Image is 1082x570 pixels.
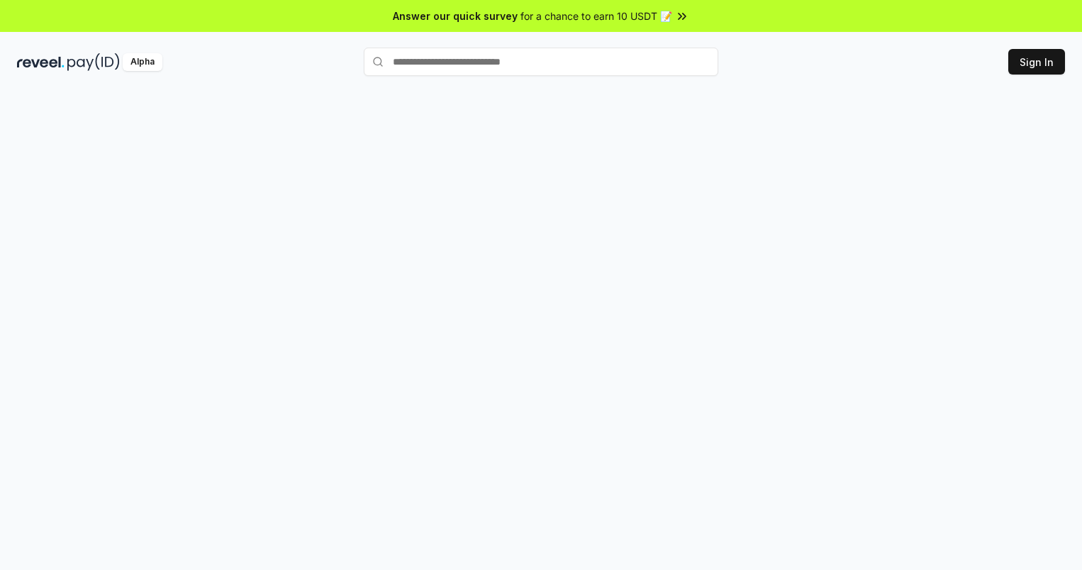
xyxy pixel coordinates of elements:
button: Sign In [1008,49,1065,75]
img: pay_id [67,53,120,71]
span: Answer our quick survey [393,9,518,23]
img: reveel_dark [17,53,65,71]
div: Alpha [123,53,162,71]
span: for a chance to earn 10 USDT 📝 [520,9,672,23]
